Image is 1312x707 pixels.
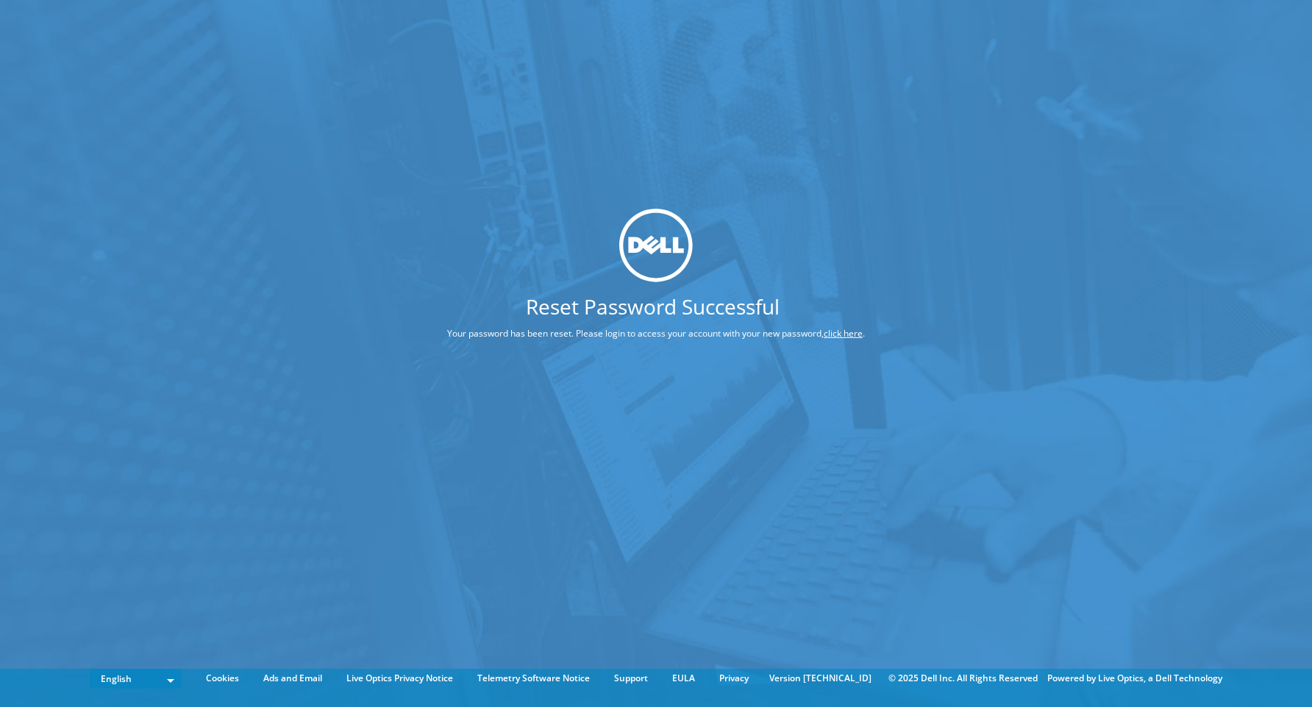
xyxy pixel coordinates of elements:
li: Version [TECHNICAL_ID] [762,670,879,686]
a: EULA [661,670,706,686]
a: Privacy [708,670,760,686]
li: Powered by Live Optics, a Dell Technology [1047,670,1222,686]
a: Ads and Email [252,670,333,686]
a: Cookies [195,670,250,686]
h1: Reset Password Successful [392,295,913,316]
a: click here [824,326,863,339]
a: Telemetry Software Notice [466,670,601,686]
li: © 2025 Dell Inc. All Rights Reserved [881,670,1045,686]
p: Your password has been reset. Please login to access your account with your new password, . [392,325,920,341]
a: Support [603,670,659,686]
img: dell_svg_logo.svg [619,209,693,282]
a: Live Optics Privacy Notice [335,670,464,686]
